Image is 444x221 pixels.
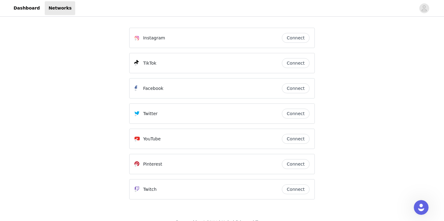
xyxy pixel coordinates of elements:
a: Dashboard [10,1,43,15]
img: Instagram Icon [134,36,139,41]
div: avatar [421,3,427,13]
button: Connect [282,83,310,93]
iframe: Intercom live chat [414,200,429,215]
p: Instagram [143,35,165,41]
p: Twitch [143,186,157,193]
button: Connect [282,159,310,169]
button: Connect [282,33,310,43]
button: Connect [282,184,310,194]
p: Pinterest [143,161,162,167]
p: TikTok [143,60,156,66]
p: Facebook [143,85,163,92]
button: Connect [282,109,310,119]
a: Networks [45,1,75,15]
p: YouTube [143,136,161,142]
button: Connect [282,134,310,144]
p: Twitter [143,110,158,117]
button: Connect [282,58,310,68]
